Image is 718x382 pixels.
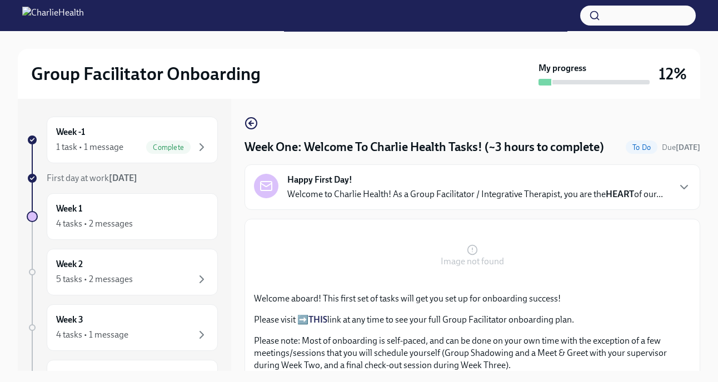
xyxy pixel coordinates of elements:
[56,203,82,215] h6: Week 1
[56,141,123,153] div: 1 task • 1 message
[56,369,83,381] h6: Week 4
[287,174,352,186] strong: Happy First Day!
[662,143,700,152] span: Due
[254,314,691,326] p: Please visit ➡️ link at any time to see your full Group Facilitator onboarding plan.
[47,173,137,183] span: First day at work
[56,258,83,270] h6: Week 2
[245,139,604,155] h4: Week One: Welcome To Charlie Health Tasks! (~3 hours to complete)
[27,249,218,295] a: Week 25 tasks • 2 messages
[287,188,663,200] p: Welcome to Charlie Health! As a Group Facilitator / Integrative Therapist, you are the of our...
[254,335,691,371] p: Please note: Most of onboarding is self-paced, and can be done on your own time with the exceptio...
[27,172,218,184] a: First day at work[DATE]
[56,126,85,138] h6: Week -1
[676,143,700,152] strong: [DATE]
[254,228,691,284] button: Zoom image
[538,62,586,74] strong: My progress
[606,189,634,199] strong: HEART
[22,7,84,24] img: CharlieHealth
[56,329,128,341] div: 4 tasks • 1 message
[109,173,137,183] strong: [DATE]
[27,117,218,163] a: Week -11 task • 1 messageComplete
[308,314,327,325] a: THIS
[27,193,218,240] a: Week 14 tasks • 2 messages
[56,314,83,326] h6: Week 3
[662,142,700,153] span: October 20th, 2025 09:00
[56,218,133,230] div: 4 tasks • 2 messages
[146,143,191,152] span: Complete
[31,63,261,85] h2: Group Facilitator Onboarding
[659,64,687,84] h3: 12%
[254,293,691,305] p: Welcome aboard! This first set of tasks will get you set up for onboarding success!
[27,304,218,351] a: Week 34 tasks • 1 message
[56,273,133,285] div: 5 tasks • 2 messages
[626,143,657,152] span: To Do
